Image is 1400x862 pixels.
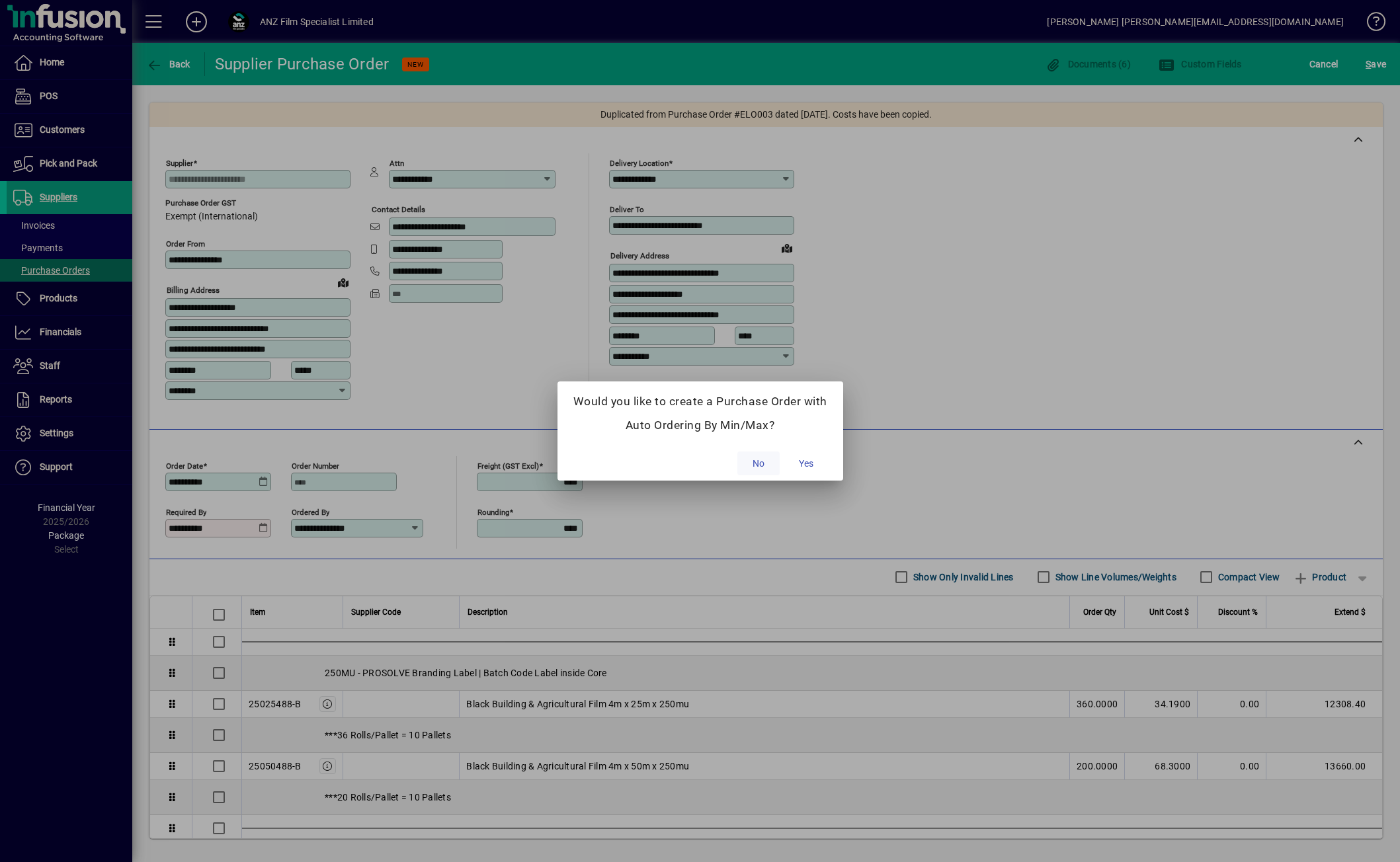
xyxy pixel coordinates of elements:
span: Yes [799,457,813,471]
button: No [737,451,780,475]
h5: Would you like to create a Purchase Order with [573,395,827,409]
h5: Auto Ordering By Min/Max? [573,418,827,432]
span: No [753,457,764,471]
button: Yes [785,451,827,475]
